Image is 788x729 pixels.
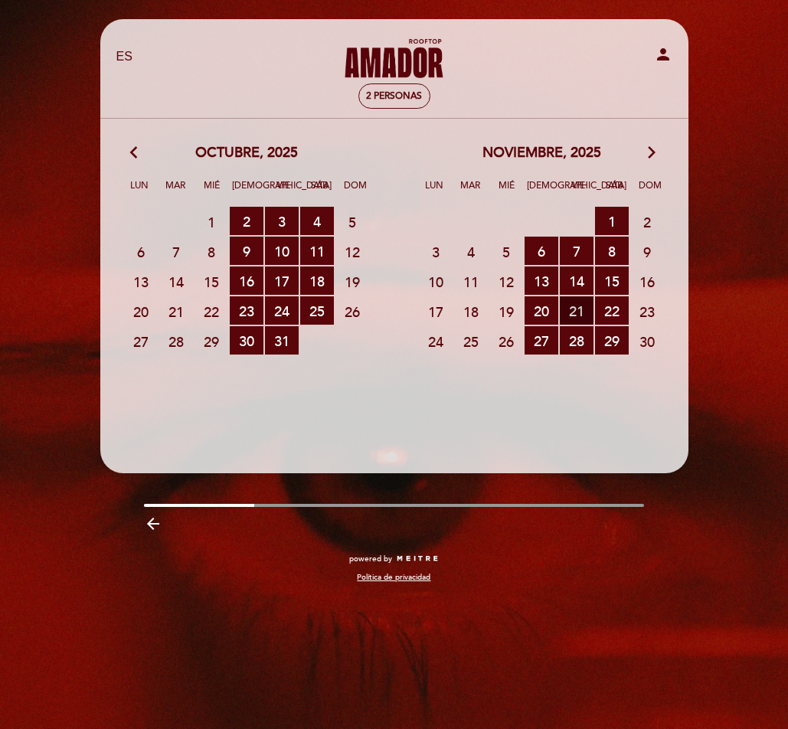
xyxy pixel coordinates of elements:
[454,327,488,355] span: 25
[489,327,523,355] span: 26
[630,327,664,355] span: 30
[645,143,659,163] i: arrow_forward_ios
[159,267,193,296] span: 14
[265,326,299,355] span: 31
[491,178,522,206] span: Mié
[130,143,144,163] i: arrow_back_ios
[230,296,263,325] span: 23
[630,237,664,266] span: 9
[300,207,334,235] span: 4
[419,327,453,355] span: 24
[560,237,593,265] span: 7
[335,237,369,266] span: 12
[560,296,593,325] span: 21
[335,297,369,325] span: 26
[595,326,629,355] span: 29
[563,178,593,206] span: Vie
[419,178,450,206] span: Lun
[595,266,629,295] span: 15
[335,208,369,236] span: 5
[595,237,629,265] span: 8
[124,297,158,325] span: 20
[124,178,155,206] span: Lun
[419,267,453,296] span: 10
[349,554,440,564] a: powered by
[525,296,558,325] span: 20
[349,554,392,564] span: powered by
[232,178,263,206] span: [DEMOGRAPHIC_DATA]
[525,237,558,265] span: 6
[195,237,228,266] span: 8
[300,296,334,325] span: 25
[482,143,601,163] span: noviembre, 2025
[527,178,557,206] span: [DEMOGRAPHIC_DATA]
[196,178,227,206] span: Mié
[635,178,665,206] span: Dom
[335,267,369,296] span: 19
[159,237,193,266] span: 7
[265,296,299,325] span: 24
[195,267,228,296] span: 15
[560,326,593,355] span: 28
[230,326,263,355] span: 30
[124,237,158,266] span: 6
[630,267,664,296] span: 16
[630,208,664,236] span: 2
[525,266,558,295] span: 13
[454,267,488,296] span: 11
[366,90,422,102] span: 2 personas
[230,207,263,235] span: 2
[160,178,191,206] span: Mar
[489,237,523,266] span: 5
[195,143,298,163] span: octubre, 2025
[340,178,371,206] span: Dom
[419,237,453,266] span: 3
[595,207,629,235] span: 1
[357,572,430,583] a: Política de privacidad
[230,266,263,295] span: 16
[525,326,558,355] span: 27
[396,555,440,563] img: MEITRE
[159,297,193,325] span: 21
[265,266,299,295] span: 17
[265,237,299,265] span: 10
[195,297,228,325] span: 22
[300,237,334,265] span: 11
[419,297,453,325] span: 17
[599,178,629,206] span: Sáb
[124,267,158,296] span: 13
[454,297,488,325] span: 18
[654,45,672,69] button: person
[454,237,488,266] span: 4
[300,266,334,295] span: 18
[595,296,629,325] span: 22
[230,237,263,265] span: 9
[489,297,523,325] span: 19
[489,267,523,296] span: 12
[268,178,299,206] span: Vie
[159,327,193,355] span: 28
[560,266,593,295] span: 14
[630,297,664,325] span: 23
[195,208,228,236] span: 1
[455,178,486,206] span: Mar
[144,515,162,533] i: arrow_backward
[265,207,299,235] span: 3
[654,45,672,64] i: person
[195,327,228,355] span: 29
[299,36,490,78] a: [PERSON_NAME] Rooftop
[304,178,335,206] span: Sáb
[124,327,158,355] span: 27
